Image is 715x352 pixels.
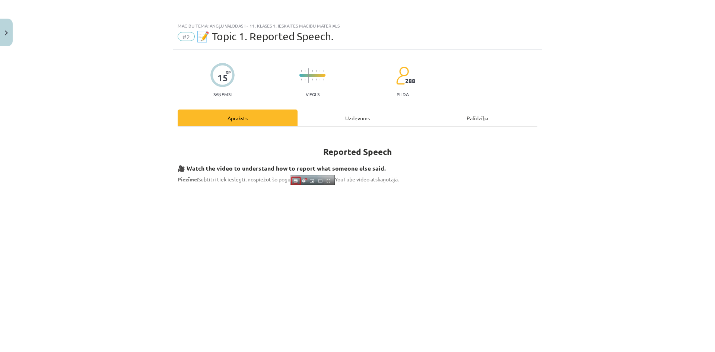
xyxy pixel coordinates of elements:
p: Saņemsi [210,92,235,97]
strong: Piezīme: [178,176,198,183]
div: Palīdzība [417,110,537,126]
div: Mācību tēma: Angļu valodas i - 11. klases 1. ieskaites mācību materiāls [178,23,537,28]
img: icon-short-line-57e1e144782c952c97e751825c79c345078a6d821885a25fce030b3d8c18986b.svg [323,79,324,80]
span: 📝 Topic 1. Reported Speech. [197,30,334,42]
strong: 🎥 Watch the video to understand how to report what someone else said. [178,164,386,172]
span: Subtitri tiek ieslēgti, nospiežot šo pogu YouTube video atskaņotājā. [178,176,399,183]
div: 15 [217,73,228,83]
p: Viegls [306,92,320,97]
img: icon-short-line-57e1e144782c952c97e751825c79c345078a6d821885a25fce030b3d8c18986b.svg [301,79,302,80]
div: Uzdevums [298,110,417,126]
span: 288 [405,77,415,84]
div: Apraksts [178,110,298,126]
img: icon-short-line-57e1e144782c952c97e751825c79c345078a6d821885a25fce030b3d8c18986b.svg [312,70,313,72]
img: icon-short-line-57e1e144782c952c97e751825c79c345078a6d821885a25fce030b3d8c18986b.svg [312,79,313,80]
p: pilda [397,92,409,97]
img: icon-long-line-d9ea69661e0d244f92f715978eff75569469978d946b2353a9bb055b3ed8787d.svg [308,68,309,83]
img: students-c634bb4e5e11cddfef0936a35e636f08e4e9abd3cc4e673bd6f9a4125e45ecb1.svg [396,66,409,85]
img: icon-short-line-57e1e144782c952c97e751825c79c345078a6d821885a25fce030b3d8c18986b.svg [320,70,320,72]
span: XP [226,70,231,74]
img: icon-close-lesson-0947bae3869378f0d4975bcd49f059093ad1ed9edebbc8119c70593378902aed.svg [5,31,8,35]
span: #2 [178,32,195,41]
img: icon-short-line-57e1e144782c952c97e751825c79c345078a6d821885a25fce030b3d8c18986b.svg [320,79,320,80]
img: icon-short-line-57e1e144782c952c97e751825c79c345078a6d821885a25fce030b3d8c18986b.svg [323,70,324,72]
strong: Reported Speech [323,146,392,157]
img: icon-short-line-57e1e144782c952c97e751825c79c345078a6d821885a25fce030b3d8c18986b.svg [301,70,302,72]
